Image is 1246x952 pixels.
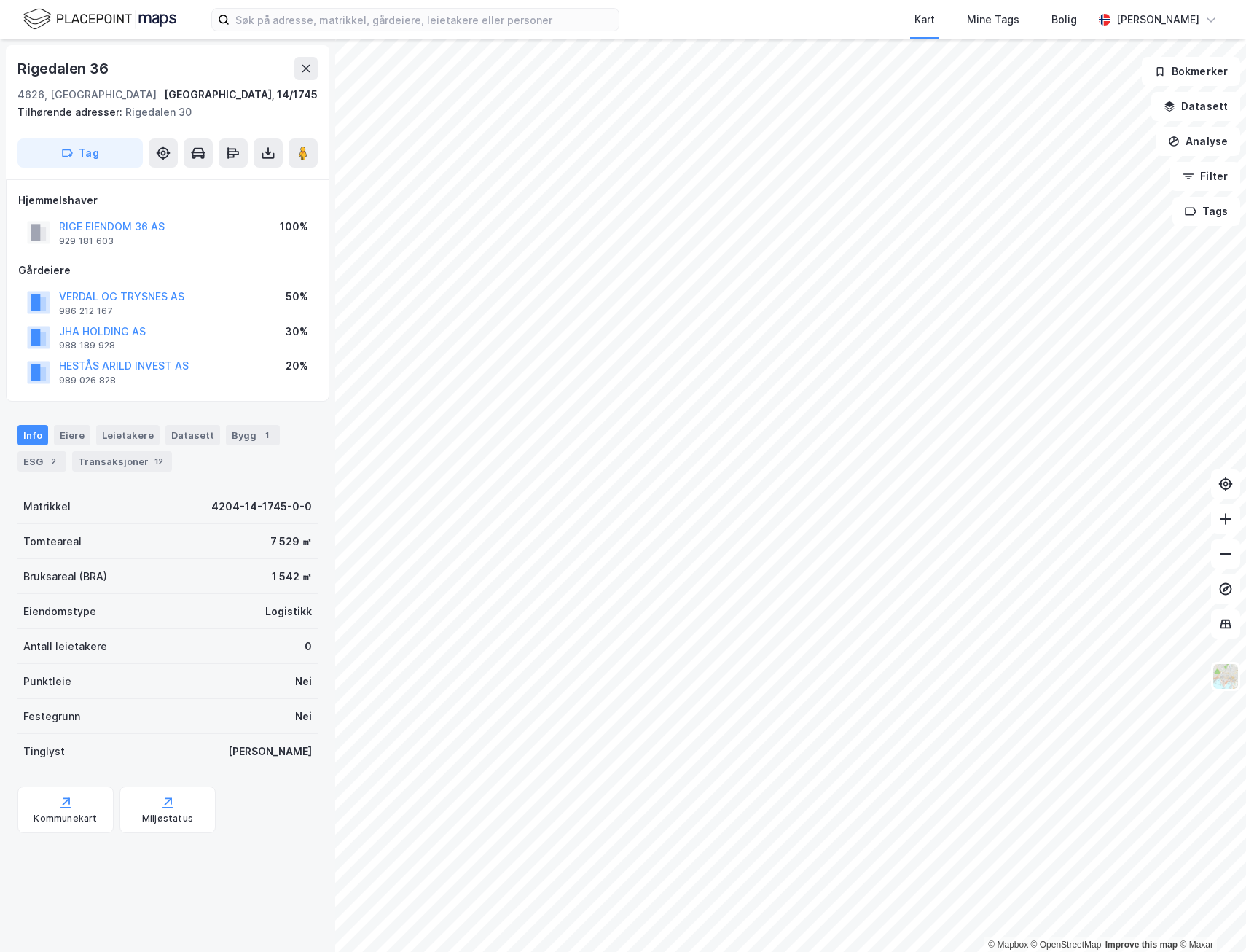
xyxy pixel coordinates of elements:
input: Søk på adresse, matrikkel, gårdeiere, leietakere eller personer [230,9,619,31]
img: logo.f888ab2527a4732fd821a326f86c7f29.svg [23,7,176,32]
div: 989 026 828 [59,375,116,386]
div: 100% [280,218,308,235]
div: Antall leietakere [23,638,107,655]
div: 929 181 603 [59,235,114,247]
div: Tomteareal [23,533,82,550]
div: Rigedalen 30 [17,104,306,121]
div: Gårdeiere [18,262,317,279]
div: 986 212 167 [59,305,113,317]
button: Tag [17,138,143,168]
div: Rigedalen 36 [17,57,111,80]
div: Datasett [165,425,220,445]
div: Nei [295,673,312,690]
a: Improve this map [1105,940,1178,950]
button: Filter [1170,162,1240,191]
div: 50% [286,288,308,305]
div: Eiendomstype [23,603,96,620]
div: Bolig [1051,11,1077,28]
div: Matrikkel [23,498,71,515]
div: 20% [286,357,308,375]
button: Tags [1172,197,1240,226]
div: Festegrunn [23,708,80,725]
div: 4626, [GEOGRAPHIC_DATA] [17,86,157,104]
span: Tilhørende adresser: [17,106,125,118]
div: [PERSON_NAME] [1116,11,1199,28]
div: Kart [914,11,935,28]
iframe: Chat Widget [1173,882,1246,952]
div: 2 [46,454,60,469]
button: Datasett [1151,92,1240,121]
a: OpenStreetMap [1031,940,1102,950]
div: 0 [305,638,312,655]
div: Nei [295,708,312,725]
div: Kommunekart [34,813,97,824]
div: Tinglyst [23,743,65,760]
div: Transaksjoner [72,451,172,472]
div: Eiere [54,425,90,445]
div: ESG [17,451,66,472]
div: Punktleie [23,673,71,690]
div: 988 189 928 [59,340,115,351]
div: 12 [152,454,166,469]
div: Bruksareal (BRA) [23,568,107,585]
button: Analyse [1156,127,1240,156]
div: Hjemmelshaver [18,192,317,209]
div: 7 529 ㎡ [270,533,312,550]
div: 1 [259,428,274,442]
img: Z [1212,663,1239,690]
button: Bokmerker [1142,57,1240,86]
div: 30% [285,323,308,340]
div: Mine Tags [967,11,1019,28]
div: Logistikk [265,603,312,620]
div: [GEOGRAPHIC_DATA], 14/1745 [164,86,318,104]
a: Mapbox [988,940,1028,950]
div: Bygg [226,425,280,445]
div: Miljøstatus [142,813,193,824]
div: 4204-14-1745-0-0 [211,498,312,515]
div: 1 542 ㎡ [272,568,312,585]
div: Leietakere [96,425,160,445]
div: Info [17,425,48,445]
div: [PERSON_NAME] [228,743,312,760]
